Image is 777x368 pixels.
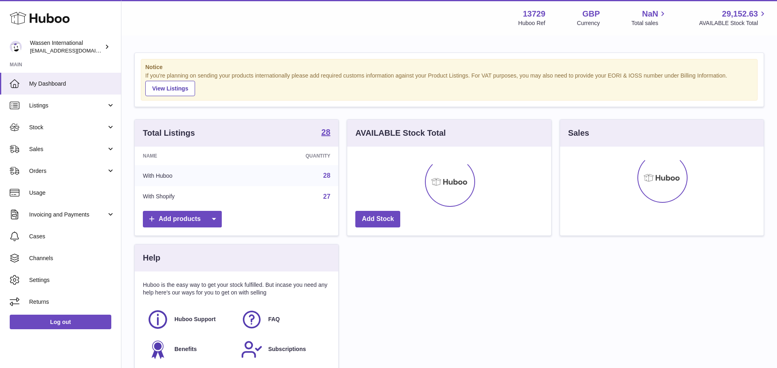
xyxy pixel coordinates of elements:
span: Subscriptions [268,345,306,353]
h3: Help [143,252,160,263]
h3: Sales [568,128,589,139]
span: Sales [29,145,106,153]
a: 29,152.63 AVAILABLE Stock Total [699,8,767,27]
strong: Notice [145,63,753,71]
span: FAQ [268,315,280,323]
a: View Listings [145,81,195,96]
span: Benefits [174,345,197,353]
span: [EMAIL_ADDRESS][DOMAIN_NAME] [30,47,119,54]
span: Huboo Support [174,315,216,323]
span: 29,152.63 [722,8,758,19]
span: Stock [29,124,106,131]
div: Currency [577,19,600,27]
a: Add products [143,211,222,227]
span: Settings [29,276,115,284]
a: Benefits [147,339,233,360]
span: Total sales [631,19,667,27]
div: Wassen International [30,39,103,55]
a: FAQ [241,309,327,330]
span: Orders [29,167,106,175]
strong: 13729 [523,8,546,19]
strong: 28 [321,128,330,136]
th: Quantity [244,147,338,165]
a: Subscriptions [241,339,327,360]
span: Invoicing and Payments [29,211,106,219]
a: 28 [323,172,331,179]
img: gemma.moses@wassen.com [10,41,22,53]
a: Log out [10,315,111,329]
p: Huboo is the easy way to get your stock fulfilled. But incase you need any help here's our ways f... [143,281,330,297]
td: With Huboo [135,165,244,186]
span: Cases [29,233,115,240]
div: Huboo Ref [518,19,546,27]
span: Channels [29,254,115,262]
span: My Dashboard [29,80,115,88]
strong: GBP [582,8,600,19]
h3: AVAILABLE Stock Total [355,128,446,139]
a: 28 [321,128,330,138]
span: Listings [29,102,106,109]
td: With Shopify [135,186,244,207]
a: Add Stock [355,211,400,227]
a: Huboo Support [147,309,233,330]
span: Returns [29,298,115,306]
span: AVAILABLE Stock Total [699,19,767,27]
h3: Total Listings [143,128,195,139]
div: If you're planning on sending your products internationally please add required customs informati... [145,72,753,96]
a: NaN Total sales [631,8,667,27]
span: Usage [29,189,115,197]
a: 27 [323,193,331,200]
span: NaN [642,8,658,19]
th: Name [135,147,244,165]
